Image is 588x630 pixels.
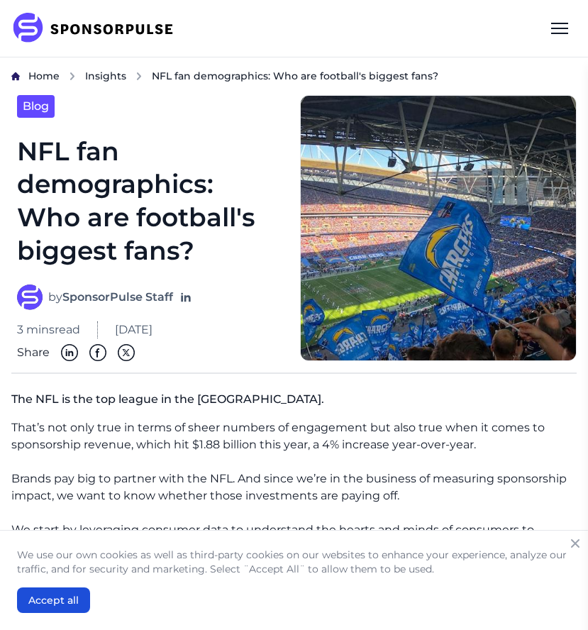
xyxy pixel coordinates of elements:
[11,385,577,419] p: The NFL is the top league in the [GEOGRAPHIC_DATA].
[48,289,173,306] span: by
[115,321,152,338] span: [DATE]
[62,290,173,304] strong: SponsorPulse Staff
[565,534,585,553] button: Close
[135,72,143,81] img: chevron right
[17,548,571,576] p: We use our own cookies as well as third-party cookies on our websites to enhance your experience,...
[118,344,135,361] img: Twitter
[11,419,577,453] p: That’s not only true in terms of sheer numbers of engagement but also true when it comes to spons...
[89,344,106,361] img: Facebook
[68,72,77,81] img: chevron right
[11,72,20,81] img: Home
[61,344,78,361] img: Linkedin
[17,284,43,310] img: SponsorPulse Staff
[17,135,283,267] h1: NFL fan demographics: Who are football's biggest fans?
[179,290,193,304] a: Follow on LinkedIn
[11,470,577,504] p: Brands pay big to partner with the NFL. And since we’re in the business of measuring sponsorship ...
[28,70,60,82] span: Home
[17,321,80,338] span: 3 mins read
[85,70,126,82] span: Insights
[17,95,55,118] a: Blog
[11,13,184,44] img: SponsorPulse
[28,69,60,84] a: Home
[17,344,50,361] span: Share
[11,521,577,556] p: We start by leveraging consumer data to understand the hearts and minds of consumers to measure w...
[152,69,438,83] span: NFL fan demographics: Who are football's biggest fans?
[300,95,577,361] img: Find out everything you need to know about NFL fans in the USA, and learn how you can better conn...
[17,587,90,613] button: Accept all
[85,69,126,84] a: Insights
[543,11,577,45] div: Menu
